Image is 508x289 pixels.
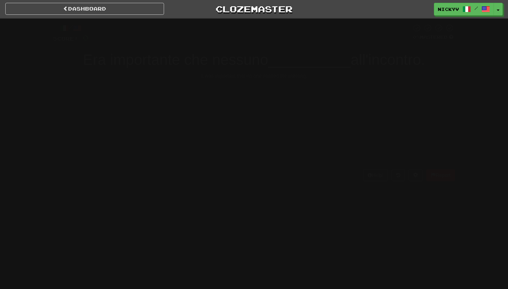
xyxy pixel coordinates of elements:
button: 2.cedesse [259,84,390,115]
span: Era importante che nessuno [83,51,268,68]
span: 0 [83,33,89,42]
span: __________ [268,51,351,68]
a: Dashboard [5,3,164,15]
div: Mastered [411,34,455,41]
a: nickyv / [434,3,494,16]
a: Clozemaster [175,3,333,15]
span: vedesse [166,94,205,105]
span: cedesse [307,94,346,105]
button: 4.uscisse [259,125,390,156]
button: Help! [363,169,388,181]
small: 1 . [162,98,166,104]
button: 1.vedesse [118,84,249,115]
span: nickyv [438,6,459,12]
small: 4 . [304,139,309,145]
span: / [474,6,478,11]
span: 0 % [413,34,420,40]
span: all'incontro. [351,51,425,68]
span: Score: [53,36,78,42]
button: Report [426,169,455,181]
button: 3.mancasse [118,125,249,156]
small: 2 . [303,98,307,104]
span: uscisse [308,135,345,146]
div: / [53,24,89,32]
small: 3 . [157,139,162,145]
div: It was important that no one missed the meeting. [53,72,455,79]
span: mancasse [162,135,209,146]
button: Round history (alt+y) [392,169,405,181]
